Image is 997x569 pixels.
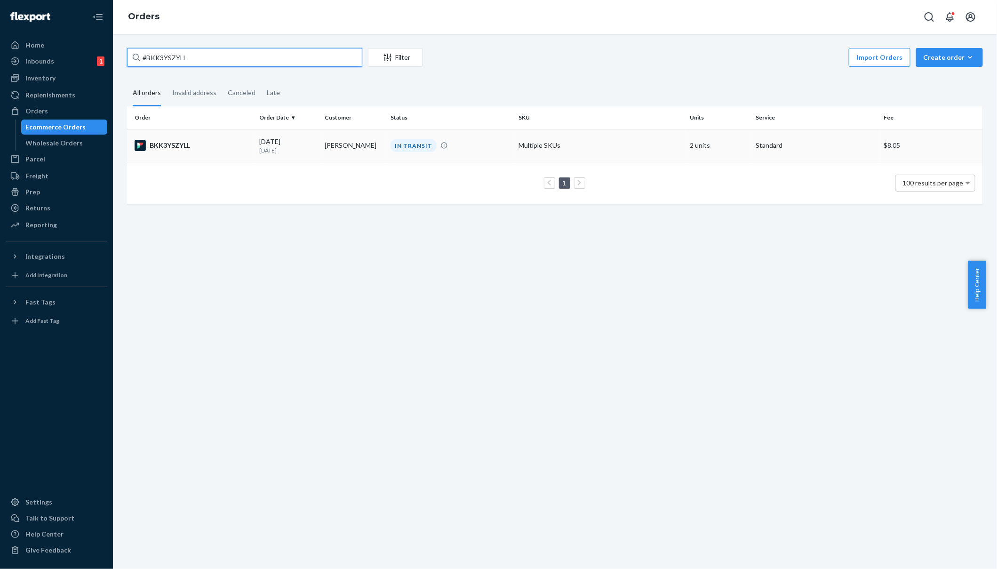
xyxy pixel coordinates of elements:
th: Order [127,106,255,129]
button: Open notifications [941,8,959,26]
div: Filter [368,53,422,62]
div: Home [25,40,44,50]
div: Settings [25,497,52,507]
th: Order Date [255,106,321,129]
a: Returns [6,200,107,216]
div: Customer [325,113,383,121]
button: Create order [916,48,983,67]
p: [DATE] [259,146,317,154]
th: Service [752,106,880,129]
div: Create order [923,53,976,62]
a: Prep [6,184,107,200]
a: Home [6,38,107,53]
input: Search orders [127,48,362,67]
div: Wholesale Orders [26,138,83,148]
div: Integrations [25,252,65,261]
a: Ecommerce Orders [21,120,108,135]
button: Help Center [968,261,986,309]
div: Help Center [25,529,64,539]
div: Inbounds [25,56,54,66]
div: Ecommerce Orders [26,122,86,132]
button: Filter [368,48,423,67]
th: Units [686,106,751,129]
div: Replenishments [25,90,75,100]
button: Close Navigation [88,8,107,26]
td: 2 units [686,129,751,162]
div: IN TRANSIT [391,139,437,152]
a: Freight [6,168,107,184]
a: Settings [6,495,107,510]
th: Status [387,106,515,129]
div: Talk to Support [25,513,74,523]
a: Inventory [6,71,107,86]
div: Give Feedback [25,545,71,555]
a: Help Center [6,527,107,542]
button: Fast Tags [6,295,107,310]
button: Integrations [6,249,107,264]
div: Add Integration [25,271,67,279]
button: Import Orders [849,48,910,67]
a: Add Integration [6,268,107,283]
a: Inbounds1 [6,54,107,69]
a: Orders [6,104,107,119]
div: Inventory [25,73,56,83]
img: Flexport logo [10,12,50,22]
div: BKK3YSZYLL [135,140,252,151]
td: [PERSON_NAME] [321,129,386,162]
div: Invalid address [172,80,216,105]
div: Prep [25,187,40,197]
th: SKU [515,106,686,129]
ol: breadcrumbs [120,3,167,31]
div: [DATE] [259,137,317,154]
button: Give Feedback [6,543,107,558]
td: $8.05 [880,129,983,162]
span: 100 results per page [903,179,964,187]
a: Reporting [6,217,107,232]
a: Add Fast Tag [6,313,107,329]
div: Add Fast Tag [25,317,59,325]
p: Standard [756,141,877,150]
div: Fast Tags [25,297,56,307]
th: Fee [880,106,983,129]
a: Orders [128,11,160,22]
a: Replenishments [6,88,107,103]
a: Talk to Support [6,511,107,526]
div: Late [267,80,280,105]
div: Orders [25,106,48,116]
div: Returns [25,203,50,213]
td: Multiple SKUs [515,129,686,162]
a: Wholesale Orders [21,136,108,151]
a: Parcel [6,152,107,167]
div: All orders [133,80,161,106]
button: Open account menu [961,8,980,26]
div: Canceled [228,80,255,105]
div: 1 [97,56,104,66]
div: Reporting [25,220,57,230]
button: Open Search Box [920,8,939,26]
a: Page 1 is your current page [561,179,568,187]
div: Parcel [25,154,45,164]
div: Freight [25,171,48,181]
